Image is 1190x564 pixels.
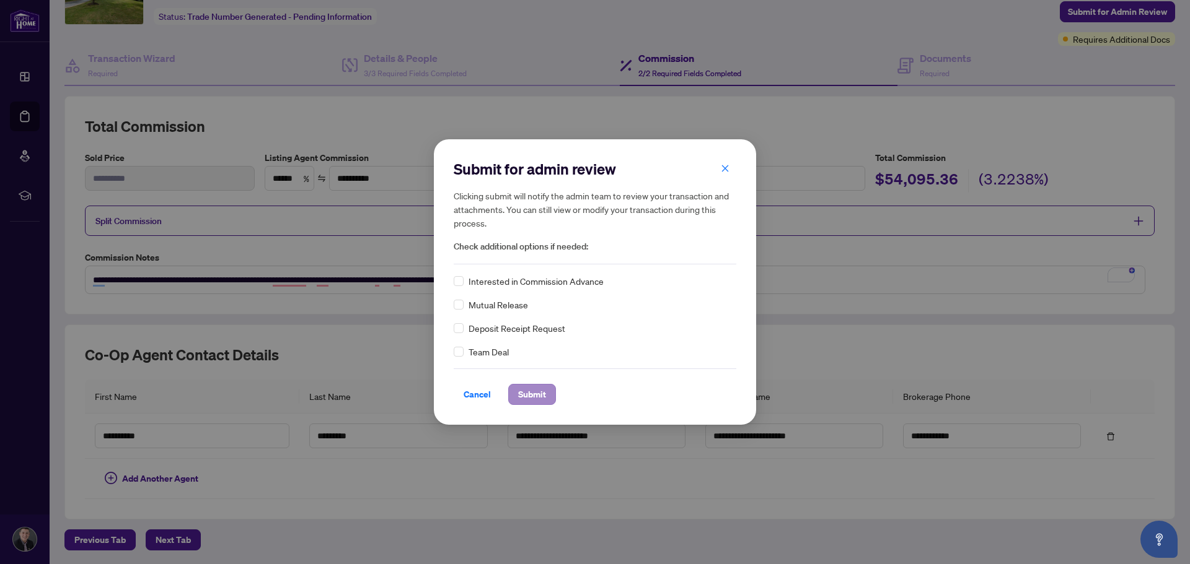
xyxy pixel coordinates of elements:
span: Interested in Commission Advance [469,274,604,288]
span: Deposit Receipt Request [469,321,565,335]
span: Mutual Release [469,298,528,311]
button: Open asap [1140,521,1178,558]
span: Submit [518,384,546,404]
h5: Clicking submit will notify the admin team to review your transaction and attachments. You can st... [454,189,736,230]
span: Team Deal [469,345,509,358]
h2: Submit for admin review [454,159,736,179]
span: close [721,164,729,173]
button: Cancel [454,384,501,405]
span: Cancel [464,384,491,404]
button: Submit [508,384,556,405]
span: Check additional options if needed: [454,240,736,254]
